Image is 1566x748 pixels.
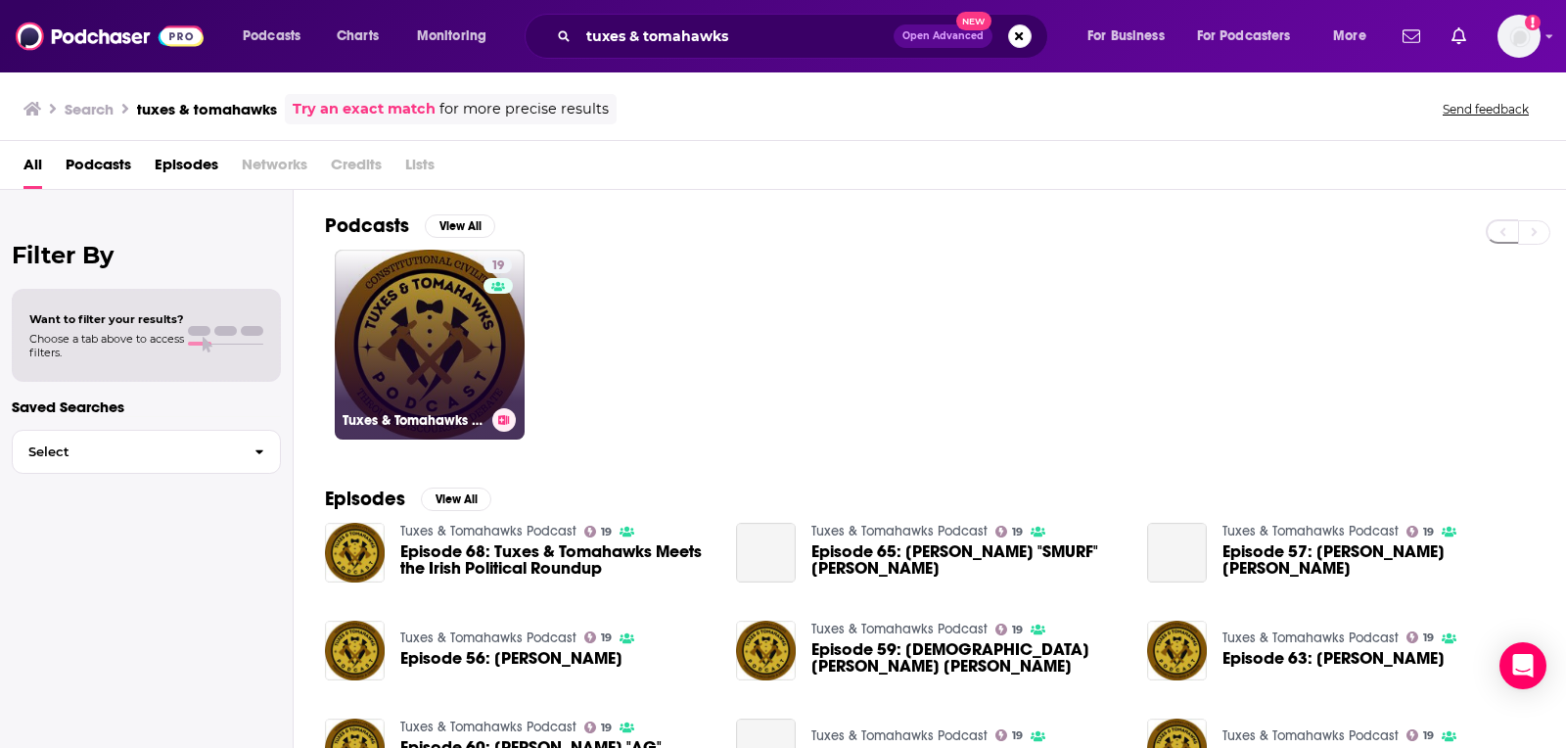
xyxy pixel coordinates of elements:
button: View All [421,488,491,511]
div: Search podcasts, credits, & more... [543,14,1067,59]
input: Search podcasts, credits, & more... [578,21,894,52]
span: For Podcasters [1197,23,1291,50]
a: Tuxes & Tomahawks Podcast [400,719,576,735]
button: open menu [1184,21,1319,52]
a: Tuxes & Tomahawks Podcast [1222,523,1399,539]
a: Tuxes & Tomahawks Podcast [1222,727,1399,744]
a: Tuxes & Tomahawks Podcast [811,727,988,744]
button: open menu [1074,21,1189,52]
button: open menu [1319,21,1391,52]
h2: Filter By [12,241,281,269]
span: Networks [242,149,307,189]
span: 19 [601,528,612,537]
div: Open Intercom Messenger [1499,642,1546,689]
svg: Add a profile image [1525,15,1541,30]
span: Lists [405,149,435,189]
a: 19 [584,526,613,538]
a: Episode 68: Tuxes & Tomahawks Meets the Irish Political Roundup [400,543,713,577]
span: 19 [491,257,504,276]
a: 19 [995,526,1024,538]
span: 19 [1012,626,1023,634]
span: For Business [1087,23,1165,50]
span: Episode 59: [DEMOGRAPHIC_DATA][PERSON_NAME] [PERSON_NAME] [811,641,1124,675]
img: Podchaser - Follow, Share and Rate Podcasts [16,18,204,55]
a: Tuxes & Tomahawks Podcast [400,523,576,539]
a: PodcastsView All [325,213,495,238]
span: Choose a tab above to access filters. [29,332,184,359]
span: New [956,12,991,30]
img: User Profile [1497,15,1541,58]
span: 19 [1012,731,1023,740]
a: All [23,149,42,189]
span: Open Advanced [902,31,984,41]
a: 19 [584,722,613,733]
h3: Tuxes & Tomahawks Podcast [343,412,484,429]
button: Select [12,430,281,474]
a: Episodes [155,149,218,189]
a: Episode 65: LT Kegan "SMURF" Gill [736,523,796,583]
span: Episode 65: [PERSON_NAME] "SMURF" [PERSON_NAME] [811,543,1124,577]
a: Episode 56: Carl Wheless [400,650,622,667]
span: Want to filter your results? [29,312,184,326]
h3: Search [65,100,114,118]
a: Episode 59: Christian Ray Flores [811,641,1124,675]
span: 19 [601,724,612,732]
span: 19 [1423,528,1434,537]
span: 19 [1012,528,1023,537]
a: Tuxes & Tomahawks Podcast [1222,630,1399,646]
img: Episode 59: Christian Ray Flores [736,621,796,680]
a: Tuxes & Tomahawks Podcast [811,621,988,637]
button: View All [425,214,495,238]
h3: tuxes & tomahawks [137,100,277,118]
a: Podcasts [66,149,131,189]
a: Episode 65: LT Kegan "SMURF" Gill [811,543,1124,577]
h2: Episodes [325,487,405,511]
a: 19 [995,624,1024,635]
span: Charts [337,23,379,50]
a: 19 [1406,526,1435,538]
a: 19 [1406,631,1435,643]
a: Tuxes & Tomahawks Podcast [400,630,576,646]
span: Episode 57: [PERSON_NAME] [PERSON_NAME] [1222,543,1535,577]
a: 19 [995,729,1024,741]
a: Try an exact match [293,98,436,120]
span: 19 [1423,731,1434,740]
a: 19 [1406,729,1435,741]
span: Credits [331,149,382,189]
button: Open AdvancedNew [894,24,992,48]
button: open menu [229,21,326,52]
span: More [1333,23,1366,50]
a: Tuxes & Tomahawks Podcast [811,523,988,539]
span: for more precise results [439,98,609,120]
span: Episode 56: [PERSON_NAME] [400,650,622,667]
span: 19 [1423,633,1434,642]
a: 19 [484,257,512,273]
button: Send feedback [1437,101,1535,117]
span: Podcasts [243,23,300,50]
a: Episode 57: Baker Leavitt [1147,523,1207,583]
button: open menu [403,21,512,52]
a: Episode 57: Baker Leavitt [1222,543,1535,577]
span: Select [13,445,239,458]
a: Show notifications dropdown [1395,20,1428,53]
p: Saved Searches [12,397,281,416]
span: 19 [601,633,612,642]
a: EpisodesView All [325,487,491,511]
a: Charts [324,21,391,52]
button: Show profile menu [1497,15,1541,58]
h2: Podcasts [325,213,409,238]
span: Logged in as TeemsPR [1497,15,1541,58]
span: Episode 63: [PERSON_NAME] [1222,650,1445,667]
a: Episode 68: Tuxes & Tomahawks Meets the Irish Political Roundup [325,523,385,583]
img: Episode 63: Joel White [1147,621,1207,680]
a: 19Tuxes & Tomahawks Podcast [335,250,525,440]
img: Episode 56: Carl Wheless [325,621,385,680]
a: Episode 63: Joel White [1222,650,1445,667]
